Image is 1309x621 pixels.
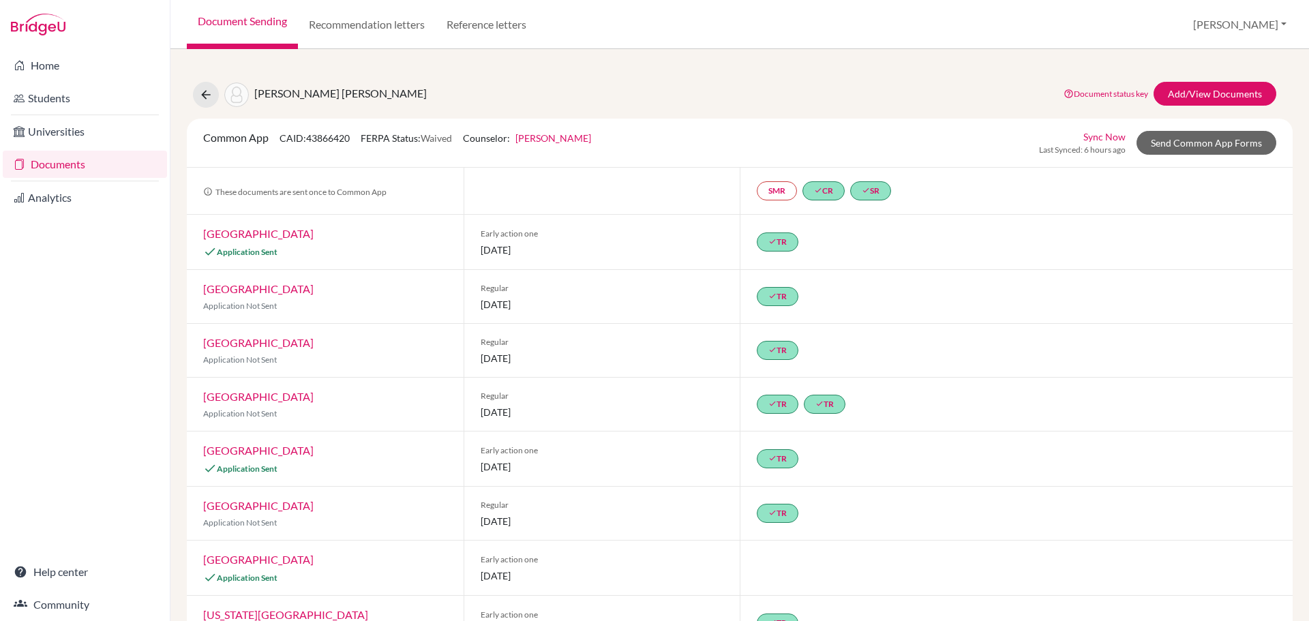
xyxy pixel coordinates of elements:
a: [US_STATE][GEOGRAPHIC_DATA] [203,608,368,621]
span: Waived [421,132,452,144]
img: Bridge-U [11,14,65,35]
a: Add/View Documents [1154,82,1276,106]
span: [DATE] [481,405,724,419]
span: [DATE] [481,514,724,528]
a: Community [3,591,167,618]
span: Early action one [481,609,724,621]
span: [DATE] [481,297,724,312]
span: Early action one [481,444,724,457]
span: Regular [481,390,724,402]
a: [PERSON_NAME] [515,132,591,144]
a: doneTR [757,449,798,468]
a: [GEOGRAPHIC_DATA] [203,336,314,349]
a: doneTR [757,395,798,414]
span: [DATE] [481,459,724,474]
i: done [768,292,777,300]
span: Application Sent [217,464,277,474]
a: [GEOGRAPHIC_DATA] [203,444,314,457]
span: FERPA Status: [361,132,452,144]
span: [DATE] [481,569,724,583]
a: [GEOGRAPHIC_DATA] [203,227,314,240]
span: Application Sent [217,573,277,583]
span: [DATE] [481,351,724,365]
a: doneTR [757,504,798,523]
a: doneTR [757,287,798,306]
a: doneCR [802,181,845,200]
span: Application Not Sent [203,354,277,365]
i: done [768,346,777,354]
a: [GEOGRAPHIC_DATA] [203,282,314,295]
i: done [814,186,822,194]
a: Help center [3,558,167,586]
a: [GEOGRAPHIC_DATA] [203,390,314,403]
span: Application Not Sent [203,517,277,528]
i: done [768,399,777,408]
span: These documents are sent once to Common App [203,187,387,197]
span: Early action one [481,228,724,240]
a: Universities [3,118,167,145]
span: Regular [481,336,724,348]
i: done [768,509,777,517]
span: Regular [481,282,724,294]
i: done [815,399,824,408]
i: done [768,237,777,245]
button: [PERSON_NAME] [1187,12,1293,37]
span: [PERSON_NAME] [PERSON_NAME] [254,87,427,100]
span: [DATE] [481,243,724,257]
span: Common App [203,131,269,144]
a: Document status key [1064,89,1148,99]
i: done [768,454,777,462]
a: Home [3,52,167,79]
i: done [862,186,870,194]
a: SMR [757,181,797,200]
a: doneTR [804,395,845,414]
a: Sync Now [1083,130,1126,144]
a: Documents [3,151,167,178]
span: Regular [481,499,724,511]
span: Last Synced: 6 hours ago [1039,144,1126,156]
a: [GEOGRAPHIC_DATA] [203,499,314,512]
a: [GEOGRAPHIC_DATA] [203,553,314,566]
a: doneTR [757,232,798,252]
span: Early action one [481,554,724,566]
a: doneTR [757,341,798,360]
a: Analytics [3,184,167,211]
span: CAID: 43866420 [280,132,350,144]
span: Application Not Sent [203,408,277,419]
span: Application Sent [217,247,277,257]
a: Students [3,85,167,112]
span: Application Not Sent [203,301,277,311]
a: doneSR [850,181,891,200]
span: Counselor: [463,132,591,144]
a: Send Common App Forms [1137,131,1276,155]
